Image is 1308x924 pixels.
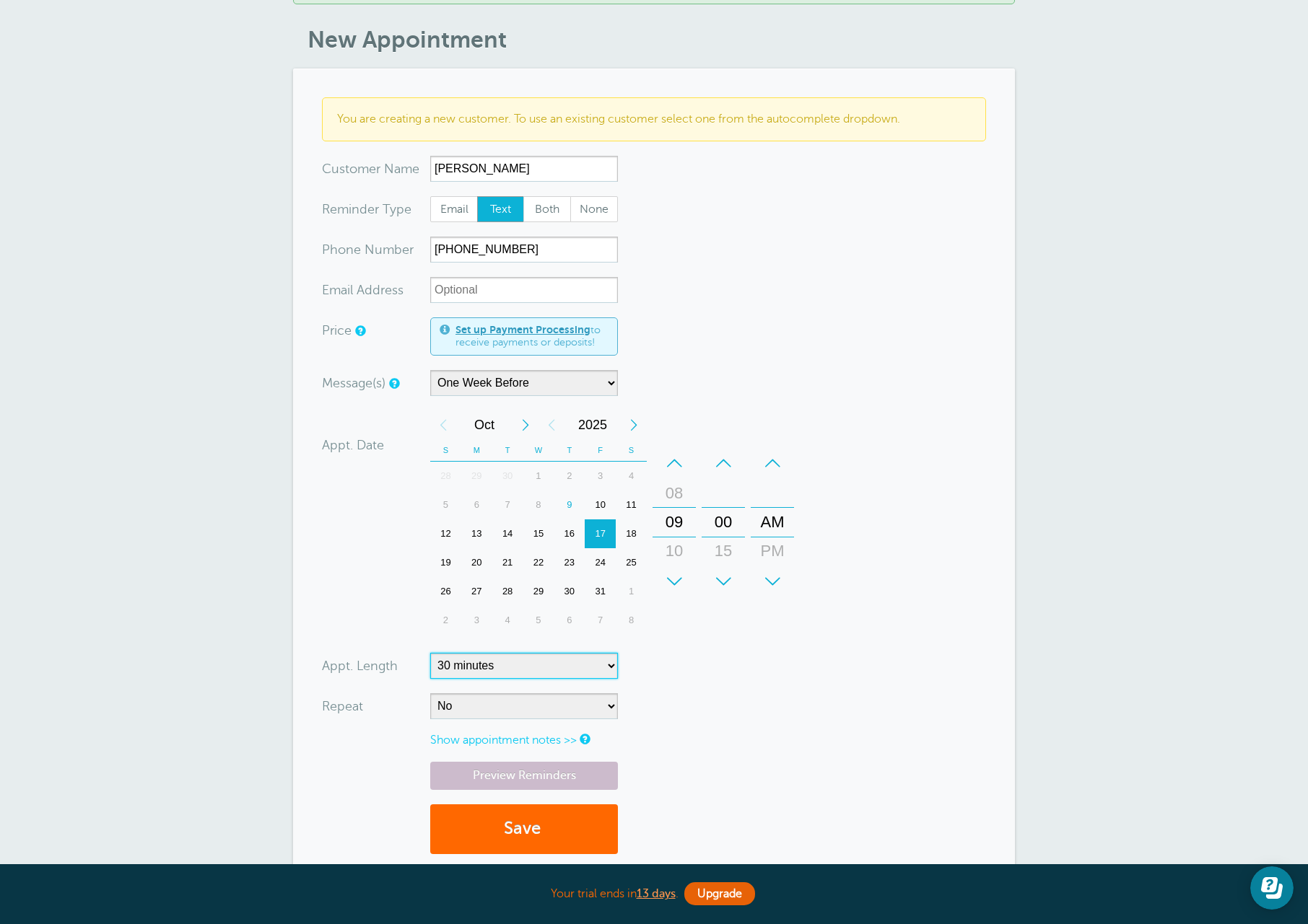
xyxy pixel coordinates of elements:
[461,548,492,577] div: 20
[430,804,618,854] button: Save
[523,577,554,606] div: 29
[430,410,456,439] div: Previous Month
[455,324,590,335] a: Set up Payment Processing
[523,577,554,606] div: Wednesday, October 29
[523,519,554,548] div: 15
[492,519,523,548] div: Tuesday, October 14
[653,449,696,596] div: Hours
[461,519,492,548] div: Monday, October 13
[523,519,554,548] div: Wednesday, October 15
[524,197,570,221] span: Both
[478,197,524,221] span: Text
[616,548,647,577] div: 25
[322,659,398,672] label: Appt. Length
[492,490,523,519] div: Tuesday, October 7
[322,243,346,256] span: Pho
[702,449,745,596] div: Minutes
[431,197,477,221] span: Email
[430,196,478,222] label: Email
[492,606,523,635] div: 4
[430,548,461,577] div: 19
[706,566,741,594] div: 30
[337,113,971,126] p: You are creating a new customer. To use an existing customer select one from the autocomplete dro...
[456,410,513,439] span: October
[430,519,461,548] div: Sunday, October 12
[492,577,523,606] div: Tuesday, October 28
[616,606,647,635] div: Saturday, November 8
[523,548,554,577] div: Wednesday, October 22
[322,156,430,182] div: ame
[616,439,647,462] th: S
[430,462,461,490] div: Sunday, September 28
[1250,866,1294,910] iframe: Resource center
[554,577,585,606] div: 30
[492,548,523,577] div: 21
[657,508,692,537] div: 09
[616,548,647,577] div: Saturday, October 25
[570,196,618,222] label: None
[513,410,539,439] div: Next Month
[461,577,492,606] div: 27
[755,508,790,537] div: AM
[293,879,1015,910] div: Your trial ends in .
[554,519,585,548] div: Thursday, October 16
[492,462,523,490] div: 30
[322,162,345,175] span: Cus
[637,887,676,900] a: 13 days
[430,462,461,490] div: 28
[345,162,394,175] span: tomer N
[585,519,616,548] div: Friday, October 17
[430,577,461,606] div: 26
[389,379,398,388] a: Simple templates and custom messages will use the reminder schedule set under Settings > Reminder...
[430,490,461,519] div: Sunday, October 5
[492,519,523,548] div: 14
[492,490,523,519] div: 7
[554,462,585,490] div: 2
[554,439,585,462] th: T
[755,537,790,566] div: PM
[461,548,492,577] div: Monday, October 20
[616,519,647,548] div: 18
[616,462,647,490] div: 4
[554,490,585,519] div: 9
[461,490,492,519] div: 6
[657,537,692,566] div: 10
[585,462,616,490] div: Friday, October 3
[616,490,647,519] div: Saturday, October 11
[616,519,647,548] div: Saturday, October 18
[554,548,585,577] div: 23
[554,577,585,606] div: Thursday, October 30
[523,196,571,222] label: Both
[461,439,492,462] th: M
[554,490,585,519] div: Today, Thursday, October 9
[322,377,385,390] label: Message(s)
[657,566,692,594] div: 11
[585,577,616,606] div: Friday, October 31
[322,324,352,337] label: Price
[430,606,461,635] div: Sunday, November 2
[564,410,621,439] span: 2025
[430,548,461,577] div: Sunday, October 19
[455,324,609,349] span: to receive payments or deposits!
[585,519,616,548] div: 17
[355,326,364,335] a: An optional price for the appointment. If you set a price, you can include a payment link in your...
[322,237,430,263] div: mber
[554,606,585,635] div: 6
[585,548,616,577] div: 24
[346,243,383,256] span: ne Nu
[322,700,363,713] label: Repeat
[539,410,564,439] div: Previous Year
[585,490,616,519] div: 10
[554,462,585,490] div: Thursday, October 2
[706,537,741,566] div: 15
[554,519,585,548] div: 16
[461,606,492,635] div: Monday, November 3
[616,606,647,635] div: 8
[706,508,741,537] div: 00
[585,548,616,577] div: Friday, October 24
[523,606,554,635] div: 5
[523,462,554,490] div: Wednesday, October 1
[554,548,585,577] div: Thursday, October 23
[322,203,411,216] label: Reminder Type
